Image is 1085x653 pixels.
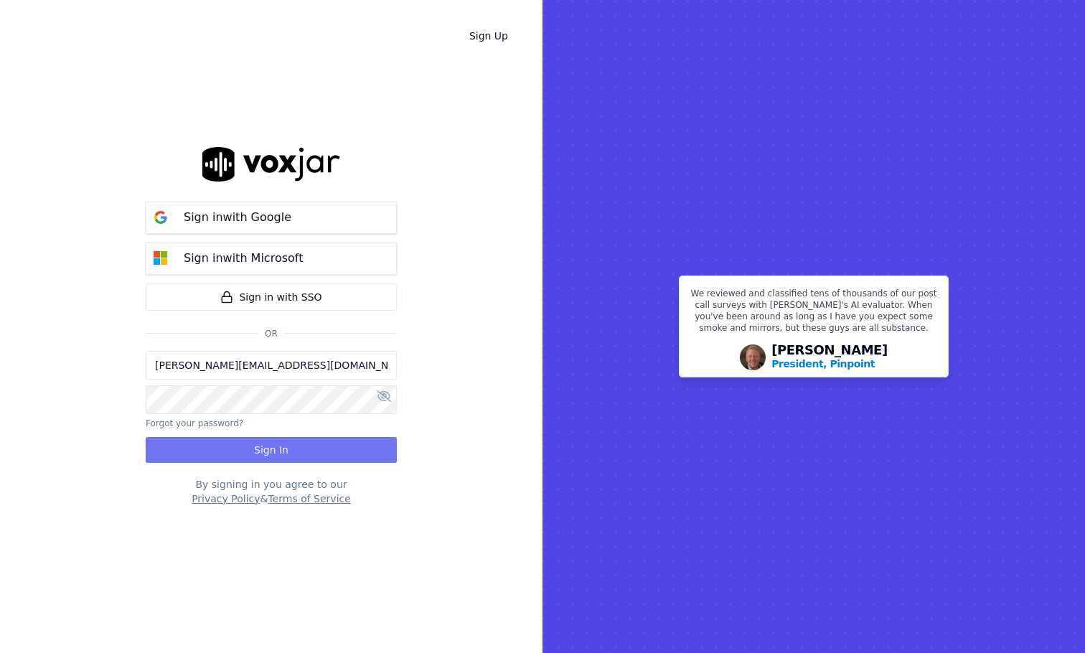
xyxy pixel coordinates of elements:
p: We reviewed and classified tens of thousands of our post call surveys with [PERSON_NAME]'s AI eva... [688,288,939,339]
p: Sign in with Microsoft [184,250,303,267]
span: Or [259,328,283,339]
button: Forgot your password? [146,418,243,429]
button: Sign In [146,437,397,463]
img: Avatar [740,344,766,370]
button: Sign inwith Google [146,202,397,234]
a: Sign in with SSO [146,283,397,311]
img: google Sign in button [146,203,175,232]
img: logo [202,147,340,181]
a: Sign Up [458,23,520,49]
button: Privacy Policy [192,492,260,506]
div: By signing in you agree to our & [146,477,397,506]
button: Terms of Service [268,492,350,506]
img: microsoft Sign in button [146,244,175,273]
p: President, Pinpoint [771,357,875,371]
p: Sign in with Google [184,209,291,226]
button: Sign inwith Microsoft [146,243,397,275]
input: Email [146,351,397,380]
div: [PERSON_NAME] [771,344,888,371]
